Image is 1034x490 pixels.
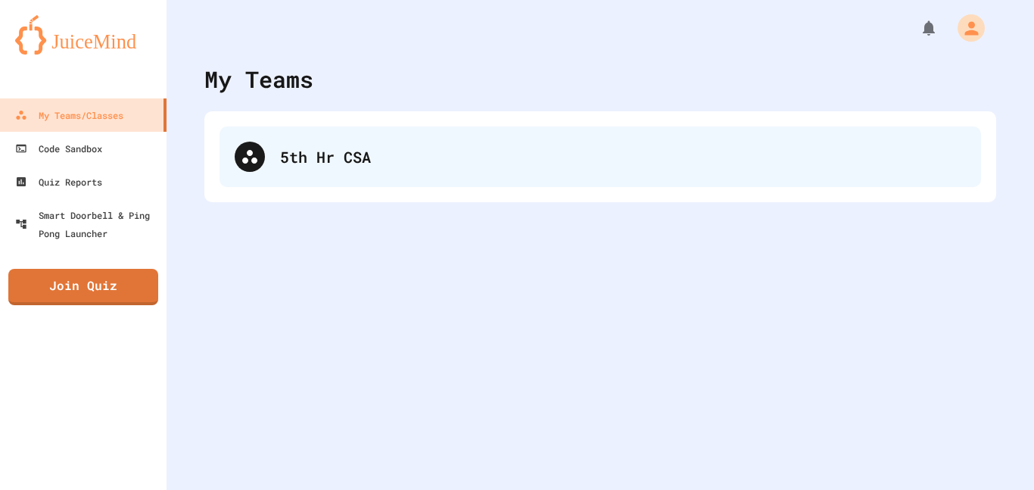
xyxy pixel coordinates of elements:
[204,62,313,96] div: My Teams
[15,139,102,158] div: Code Sandbox
[8,269,158,305] a: Join Quiz
[15,15,151,55] img: logo-orange.svg
[15,173,102,191] div: Quiz Reports
[15,206,160,242] div: Smart Doorbell & Ping Pong Launcher
[280,145,966,168] div: 5th Hr CSA
[892,15,942,41] div: My Notifications
[15,106,123,124] div: My Teams/Classes
[942,11,989,45] div: My Account
[220,126,981,187] div: 5th Hr CSA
